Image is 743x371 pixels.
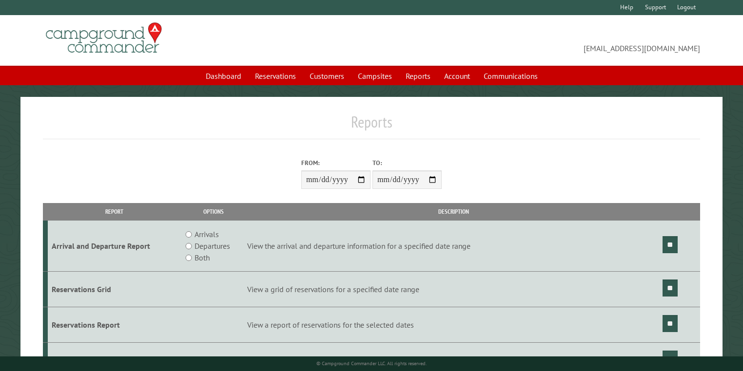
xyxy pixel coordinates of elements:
td: View a report of reservations for the selected dates [246,307,661,342]
h1: Reports [43,112,701,139]
th: Report [48,203,181,220]
label: Both [195,252,210,263]
a: Campsites [352,67,398,85]
td: View the arrival and departure information for a specified date range [246,221,661,272]
a: Dashboard [200,67,247,85]
span: [EMAIL_ADDRESS][DOMAIN_NAME] [371,27,700,54]
label: Departures [195,240,230,252]
a: Reservations [249,67,302,85]
th: Description [246,203,661,220]
th: Options [181,203,246,220]
label: From: [301,158,371,167]
img: Campground Commander [43,19,165,57]
a: Customers [304,67,350,85]
a: Communications [478,67,544,85]
td: Reservations Report [48,307,181,342]
a: Reports [400,67,436,85]
td: View a grid of reservations for a specified date range [246,272,661,307]
small: © Campground Commander LLC. All rights reserved. [316,360,427,367]
label: To: [372,158,442,167]
td: Arrival and Departure Report [48,221,181,272]
a: Account [438,67,476,85]
td: Reservations Grid [48,272,181,307]
label: Arrivals [195,228,219,240]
